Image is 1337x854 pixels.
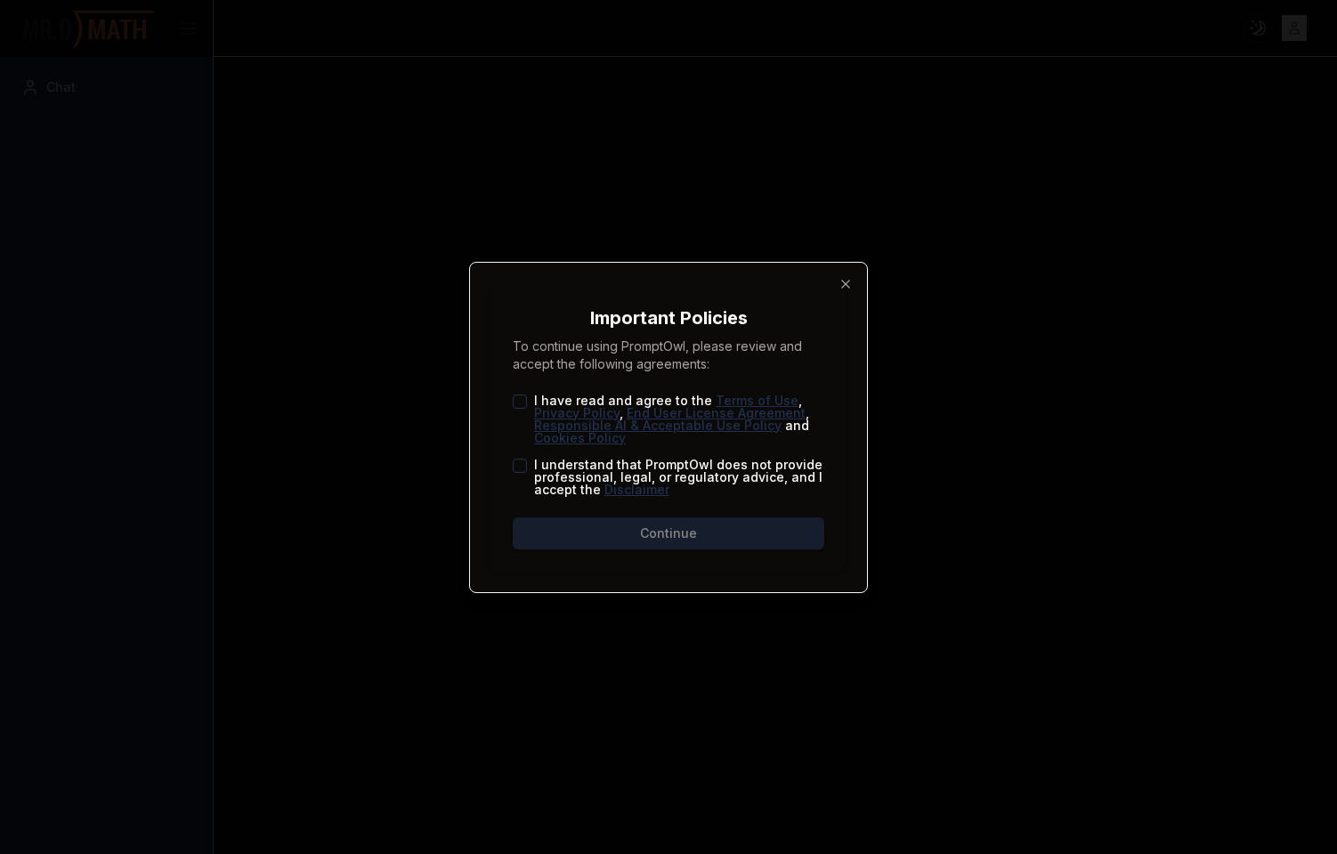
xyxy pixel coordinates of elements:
a: Cookies Policy [534,430,626,445]
p: To continue using PromptOwl, please review and accept the following agreements: [513,338,824,373]
a: Privacy Policy [534,405,620,420]
label: I understand that PromptOwl does not provide professional, legal, or regulatory advice, and I acc... [534,459,824,496]
a: Disclaimer [604,482,669,497]
h2: Important Policies [513,305,824,330]
a: Responsible AI & Acceptable Use Policy [534,418,782,433]
a: End User License Agreement [627,405,806,420]
a: Terms of Use [716,393,798,408]
label: I have read and agree to the , , , and [534,394,824,444]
